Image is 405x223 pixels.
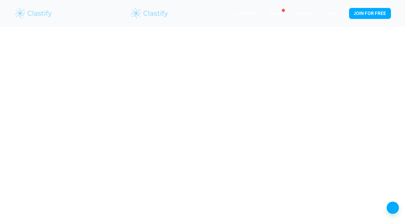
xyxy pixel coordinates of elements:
a: Schools [296,11,313,16]
p: Exemplars [234,10,256,16]
img: Clastify logo [130,7,169,20]
img: Clastify logo [14,7,53,20]
button: JOIN FOR FREE [349,8,391,19]
p: Review [269,10,283,17]
button: Help and Feedback [387,202,399,214]
a: Login [325,11,337,16]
